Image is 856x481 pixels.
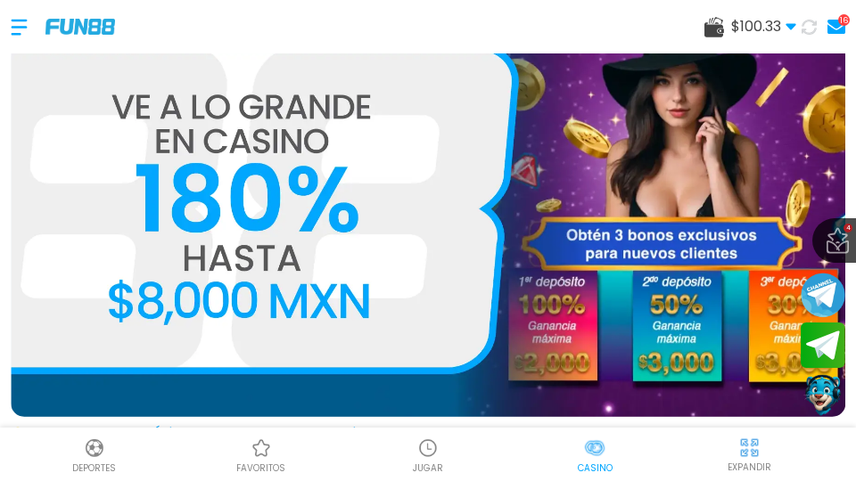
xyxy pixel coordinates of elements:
[844,224,852,232] span: 4
[578,461,613,475] p: Casino
[512,435,679,475] a: CasinoCasinoCasino
[344,435,511,475] a: Casino JugarCasino JugarJUGAR
[413,461,443,475] p: JUGAR
[45,19,115,34] img: Company Logo
[177,435,344,475] a: Casino FavoritosCasino Favoritosfavoritos
[84,437,105,459] img: Deportes
[417,437,439,459] img: Casino Jugar
[731,16,796,37] span: $ 100.33
[838,14,850,26] div: 16
[801,322,845,369] button: Join telegram
[801,272,845,318] button: Join telegram channel
[801,372,845,419] button: Contact customer service
[728,461,771,474] p: EXPANDIR
[236,461,285,475] p: favoritos
[738,436,761,459] img: hide
[822,14,845,39] a: 16
[11,435,177,475] a: DeportesDeportesDeportes
[72,461,116,475] p: Deportes
[251,437,272,459] img: Casino Favoritos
